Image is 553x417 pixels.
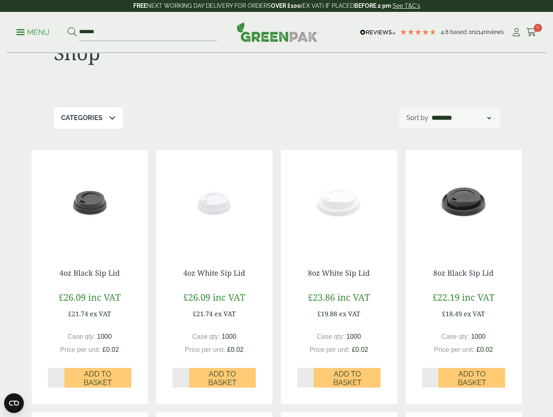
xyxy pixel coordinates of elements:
[526,28,537,36] i: Cart
[237,22,318,42] img: GreenPak Supplies
[32,150,148,252] img: 4oz Black Slip Lid
[227,346,244,353] span: £0.02
[222,333,237,340] span: 1000
[70,369,125,387] span: Add to Basket
[213,291,245,303] span: inc VAT
[450,29,475,35] span: Based on
[360,29,396,35] img: REVIEWS.io
[400,28,437,36] div: 4.79 Stars
[54,41,277,65] h1: Shop
[88,291,121,303] span: inc VAT
[281,150,397,252] img: 8oz White Sip Lid
[4,393,24,413] button: Open CMP widget
[346,333,361,340] span: 1000
[133,2,147,9] strong: FREE
[156,150,273,252] img: 4oz White Sip Lid
[442,309,462,318] span: £18.49
[97,333,112,340] span: 1000
[339,309,360,318] span: ex VAT
[352,346,368,353] span: £0.02
[317,309,337,318] span: £19.88
[444,369,499,387] span: Add to Basket
[195,369,250,387] span: Add to Basket
[405,150,522,252] img: 8oz Black Sip Lid
[476,346,493,353] span: £0.02
[430,113,492,123] select: Shop order
[464,309,485,318] span: ex VAT
[59,268,120,278] a: 4oz Black Sip Lid
[526,26,537,39] a: 0
[189,368,256,388] button: Add to Basket
[534,24,542,32] span: 0
[192,333,220,340] span: Case qty:
[337,291,370,303] span: inc VAT
[193,309,213,318] span: £21.74
[308,268,370,278] a: 8oz White Sip Lid
[319,369,375,387] span: Add to Basket
[433,268,494,278] a: 8oz Black Sip Lid
[393,2,420,9] a: See T&C's
[314,368,380,388] button: Add to Basket
[68,309,88,318] span: £21.74
[434,346,475,353] span: Price per unit:
[462,291,494,303] span: inc VAT
[484,29,504,35] span: reviews
[308,291,335,303] span: £23.86
[183,268,245,278] a: 4oz White Sip Lid
[90,309,111,318] span: ex VAT
[59,291,86,303] span: £26.09
[354,2,391,9] strong: BEFORE 2 pm
[183,291,210,303] span: £26.09
[317,333,345,340] span: Case qty:
[60,346,101,353] span: Price per unit:
[102,346,119,353] span: £0.02
[185,346,225,353] span: Price per unit:
[16,27,50,37] p: Menu
[309,346,350,353] span: Price per unit:
[432,291,460,303] span: £22.19
[441,333,469,340] span: Case qty:
[441,29,450,35] span: 4.8
[271,2,301,9] strong: OVER £100
[214,309,236,318] span: ex VAT
[475,29,484,35] span: 214
[406,113,428,123] p: Sort by
[511,28,521,36] i: My Account
[61,113,102,123] p: Categories
[16,27,50,36] a: Menu
[438,368,505,388] button: Add to Basket
[68,333,96,340] span: Case qty:
[471,333,486,340] span: 1000
[64,368,131,388] button: Add to Basket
